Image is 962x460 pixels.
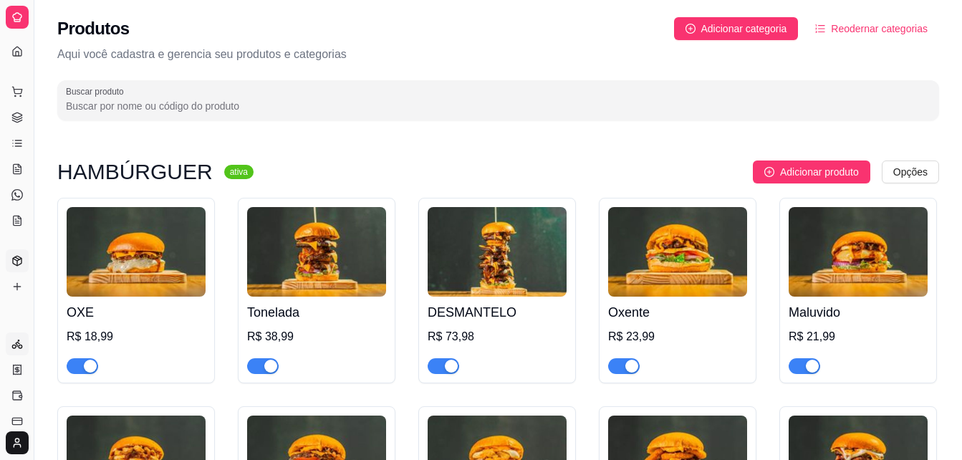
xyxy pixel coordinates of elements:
[764,167,774,177] span: plus-circle
[831,21,928,37] span: Reodernar categorias
[608,302,747,322] h4: Oxente
[247,207,386,297] img: product-image
[789,328,928,345] div: R$ 21,99
[804,17,939,40] button: Reodernar categorias
[893,164,928,180] span: Opções
[67,207,206,297] img: product-image
[57,163,213,181] h3: HAMBÚRGUER
[686,24,696,34] span: plus-circle
[247,302,386,322] h4: Tonelada
[428,207,567,297] img: product-image
[57,17,130,40] h2: Produtos
[66,99,930,113] input: Buscar produto
[224,165,254,179] sup: ativa
[428,302,567,322] h4: DESMANTELO
[789,302,928,322] h4: Maluvido
[67,302,206,322] h4: OXE
[57,46,939,63] p: Aqui você cadastra e gerencia seu produtos e categorias
[67,328,206,345] div: R$ 18,99
[882,160,939,183] button: Opções
[608,328,747,345] div: R$ 23,99
[66,85,129,97] label: Buscar produto
[701,21,787,37] span: Adicionar categoria
[753,160,870,183] button: Adicionar produto
[428,328,567,345] div: R$ 73,98
[815,24,825,34] span: ordered-list
[247,328,386,345] div: R$ 38,99
[789,207,928,297] img: product-image
[780,164,859,180] span: Adicionar produto
[608,207,747,297] img: product-image
[674,17,799,40] button: Adicionar categoria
